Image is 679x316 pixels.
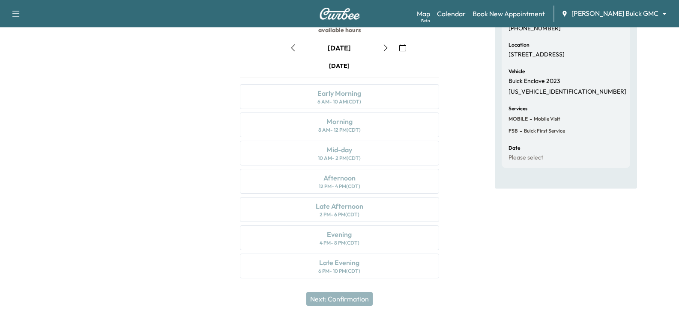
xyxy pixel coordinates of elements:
h6: Services [509,106,527,111]
span: - [528,115,532,123]
p: Please select [509,154,543,162]
p: [STREET_ADDRESS] [509,51,565,59]
p: [PHONE_NUMBER] [509,25,561,32]
span: MOBILE [509,115,528,122]
a: Book New Appointment [473,9,545,19]
h6: Date [509,145,520,151]
div: [DATE] [328,43,351,53]
p: Buick Enclave 2023 [509,77,560,85]
h6: Location [509,42,529,47]
span: [PERSON_NAME] Buick GMC [571,9,658,18]
a: MapBeta [417,9,430,19]
span: - [518,127,522,135]
span: FSB [509,127,518,134]
p: [US_VEHICLE_IDENTIFICATION_NUMBER] [509,88,626,96]
div: [DATE] [329,62,350,70]
div: Beta [421,18,430,24]
img: Curbee Logo [319,8,360,20]
span: Mobile Visit [532,115,560,122]
a: Calendar [437,9,466,19]
span: Buick First Service [522,127,565,134]
h6: Vehicle [509,69,525,74]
